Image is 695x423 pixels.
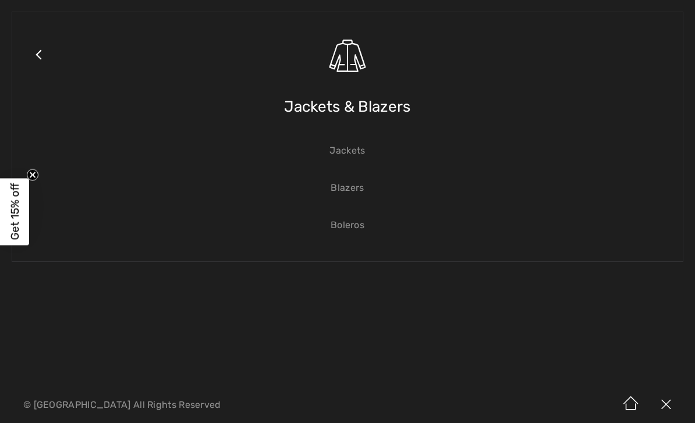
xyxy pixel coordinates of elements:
[24,175,671,201] a: Blazers
[614,387,648,423] img: Home
[284,86,410,127] span: Jackets & Blazers
[8,183,22,240] span: Get 15% off
[648,387,683,423] img: X
[27,169,38,180] button: Close teaser
[23,401,409,409] p: © [GEOGRAPHIC_DATA] All Rights Reserved
[24,138,671,163] a: Jackets
[24,212,671,238] a: Boleros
